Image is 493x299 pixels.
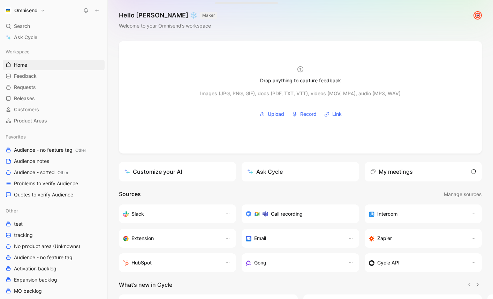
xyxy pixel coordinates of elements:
span: Activation backlog [14,265,56,272]
span: Link [332,110,342,118]
div: Sync your customers, send feedback and get updates in Intercom [369,210,464,218]
span: Audience - no feature tag [14,147,86,154]
span: Feedback [14,73,37,80]
div: Welcome to your Omnisend’s workspace [119,22,217,30]
a: Quotes to verify Audience [3,189,105,200]
button: Manage sources [443,190,482,199]
div: Images (JPG, PNG, GIF), docs (PDF, TXT, VTT), videos (MOV, MP4), audio (MP3, WAV) [200,89,401,98]
a: Home [3,60,105,70]
a: Audience notes [3,156,105,166]
button: Upload [257,109,287,119]
span: Upload [268,110,284,118]
span: Home [14,61,27,68]
a: Requests [3,82,105,92]
button: Ask Cycle [242,162,359,181]
button: Link [322,109,344,119]
span: Releases [14,95,35,102]
span: Search [14,22,30,30]
h3: Intercom [377,210,397,218]
h3: Slack [131,210,144,218]
a: Expansion backlog [3,275,105,285]
span: Other [58,170,68,175]
div: Search [3,21,105,31]
div: Workspace [3,46,105,57]
a: Customers [3,104,105,115]
span: Audience notes [14,158,49,165]
span: Audience - no feature tag [14,254,73,261]
a: Product Areas [3,115,105,126]
a: Audience - no feature tagOther [3,145,105,155]
a: Problems to verify Audience [3,178,105,189]
div: Sync customers & send feedback from custom sources. Get inspired by our favorite use case [369,259,464,267]
a: Feedback [3,71,105,81]
button: MAKER [200,12,217,19]
div: Drop anything to capture feedback [260,76,341,85]
span: Problems to verify Audience [14,180,78,187]
span: MO backlog [14,287,42,294]
h3: Zapier [377,234,392,242]
button: OmnisendOmnisend [3,6,47,15]
span: Audience - sorted [14,169,68,176]
span: Favorites [6,133,26,140]
h2: What’s new in Cycle [119,281,172,289]
h3: HubSpot [131,259,152,267]
a: tracking [3,230,105,240]
div: My meetings [370,167,413,176]
h3: Call recording [271,210,303,218]
img: avatar [474,12,481,19]
span: Manage sources [444,190,481,199]
a: Ask Cycle [3,32,105,43]
div: Ask Cycle [247,167,283,176]
div: Capture feedback from anywhere on the web [123,234,218,242]
a: Activation backlog [3,263,105,274]
span: No product area (Unknowns) [14,243,80,250]
span: Quotes to verify Audience [14,191,73,198]
button: Record [289,109,319,119]
a: Customize your AI [119,162,236,181]
span: tracking [14,232,33,239]
a: Releases [3,93,105,104]
span: Other [75,148,86,153]
span: Ask Cycle [14,33,37,42]
h1: Hello [PERSON_NAME] ❄️ [119,11,217,20]
a: test [3,219,105,229]
h2: Sources [119,190,141,199]
h1: Omnisend [14,7,38,14]
div: Customize your AI [124,167,182,176]
div: Capture feedback from thousands of sources with Zapier (survey results, recordings, sheets, etc). [369,234,464,242]
h3: Extension [131,234,154,242]
a: Audience - no feature tag [3,252,105,263]
span: Record [300,110,317,118]
span: Other [6,207,18,214]
a: MO backlog [3,286,105,296]
span: Workspace [6,48,30,55]
h3: Gong [254,259,266,267]
a: No product area (Unknowns) [3,241,105,252]
span: Customers [14,106,39,113]
span: Expansion backlog [14,276,57,283]
div: Record & transcribe meetings from Zoom, Meet & Teams. [246,210,349,218]
div: Sync your customers, send feedback and get updates in Slack [123,210,218,218]
h3: Cycle API [377,259,400,267]
div: Favorites [3,132,105,142]
a: Audience - sortedOther [3,167,105,178]
span: test [14,220,23,227]
div: Other [3,205,105,216]
img: Omnisend [5,7,12,14]
div: Capture feedback from your incoming calls [246,259,341,267]
h3: Email [254,234,266,242]
span: Product Areas [14,117,47,124]
div: Forward emails to your feedback inbox [246,234,341,242]
span: Requests [14,84,36,91]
